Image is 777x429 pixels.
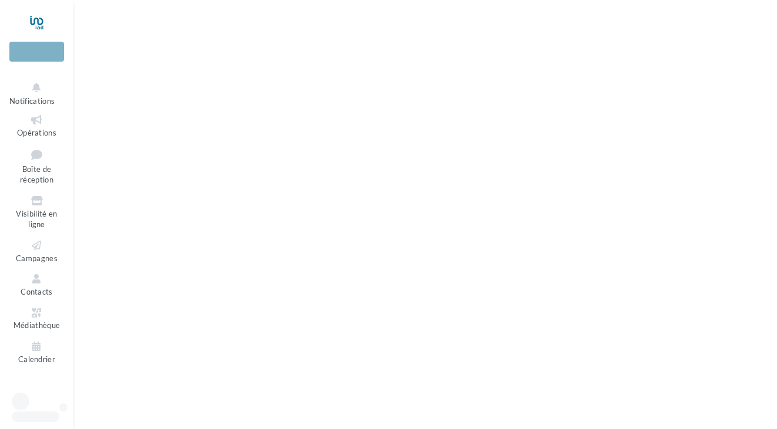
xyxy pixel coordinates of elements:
span: Calendrier [18,354,55,364]
a: Boîte de réception [9,144,64,187]
a: Médiathèque [9,304,64,333]
span: Boîte de réception [20,164,53,185]
span: Contacts [21,287,53,296]
a: Calendrier [9,337,64,366]
span: Opérations [17,128,56,137]
a: Contacts [9,270,64,299]
a: Visibilité en ligne [9,192,64,232]
span: Campagnes [16,254,58,263]
div: Nouvelle campagne [9,42,64,62]
a: Campagnes [9,237,64,265]
span: Notifications [9,96,55,106]
span: Médiathèque [13,321,60,330]
a: Opérations [9,111,64,140]
span: Visibilité en ligne [16,209,57,229]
